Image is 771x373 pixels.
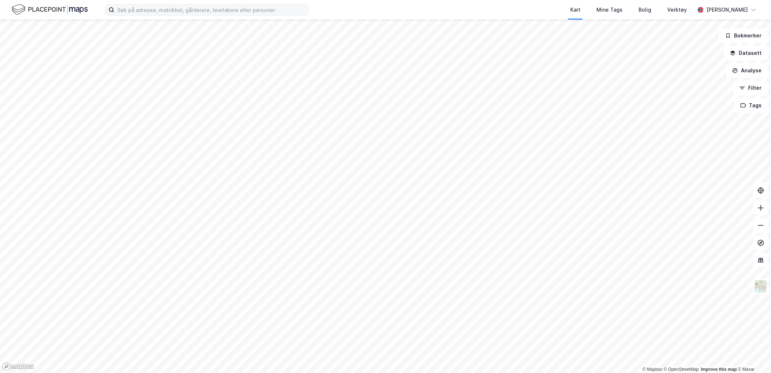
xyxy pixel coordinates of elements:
[735,338,771,373] iframe: Chat Widget
[706,5,748,14] div: [PERSON_NAME]
[12,3,88,16] img: logo.f888ab2527a4732fd821a326f86c7f29.svg
[639,5,651,14] div: Bolig
[114,4,308,15] input: Søk på adresse, matrikkel, gårdeiere, leietakere eller personer
[667,5,687,14] div: Verktøy
[596,5,623,14] div: Mine Tags
[570,5,580,14] div: Kart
